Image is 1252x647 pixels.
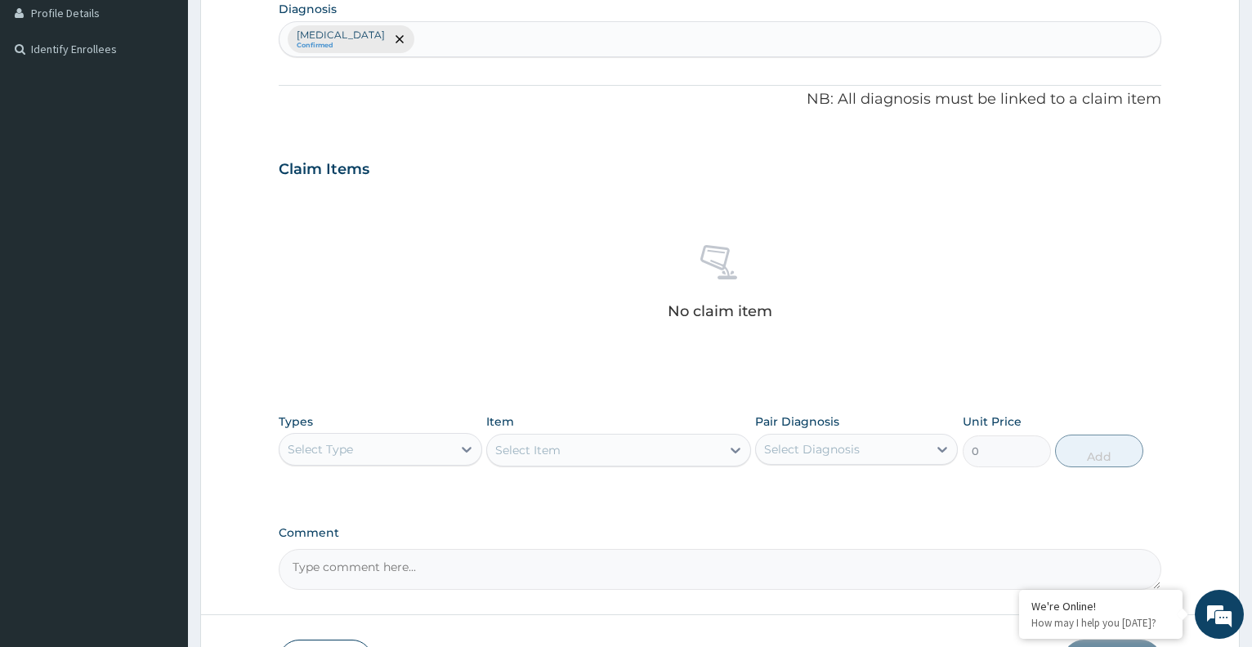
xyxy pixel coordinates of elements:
[963,413,1022,430] label: Unit Price
[279,526,1161,540] label: Comment
[288,441,353,457] div: Select Type
[486,413,514,430] label: Item
[85,91,275,113] div: Chat with us now
[755,413,839,430] label: Pair Diagnosis
[1031,616,1170,630] p: How may I help you today?
[279,161,369,179] h3: Claim Items
[95,206,226,371] span: We're online!
[30,82,66,123] img: d_794563401_company_1708531726252_794563401
[297,29,385,42] p: [MEDICAL_DATA]
[279,415,313,429] label: Types
[268,8,307,47] div: Minimize live chat window
[297,42,385,50] small: Confirmed
[764,441,860,457] div: Select Diagnosis
[8,446,311,503] textarea: Type your message and hit 'Enter'
[1055,435,1143,467] button: Add
[668,303,772,319] p: No claim item
[1031,599,1170,614] div: We're Online!
[279,1,337,17] label: Diagnosis
[279,89,1161,110] p: NB: All diagnosis must be linked to a claim item
[392,32,407,47] span: remove selection option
